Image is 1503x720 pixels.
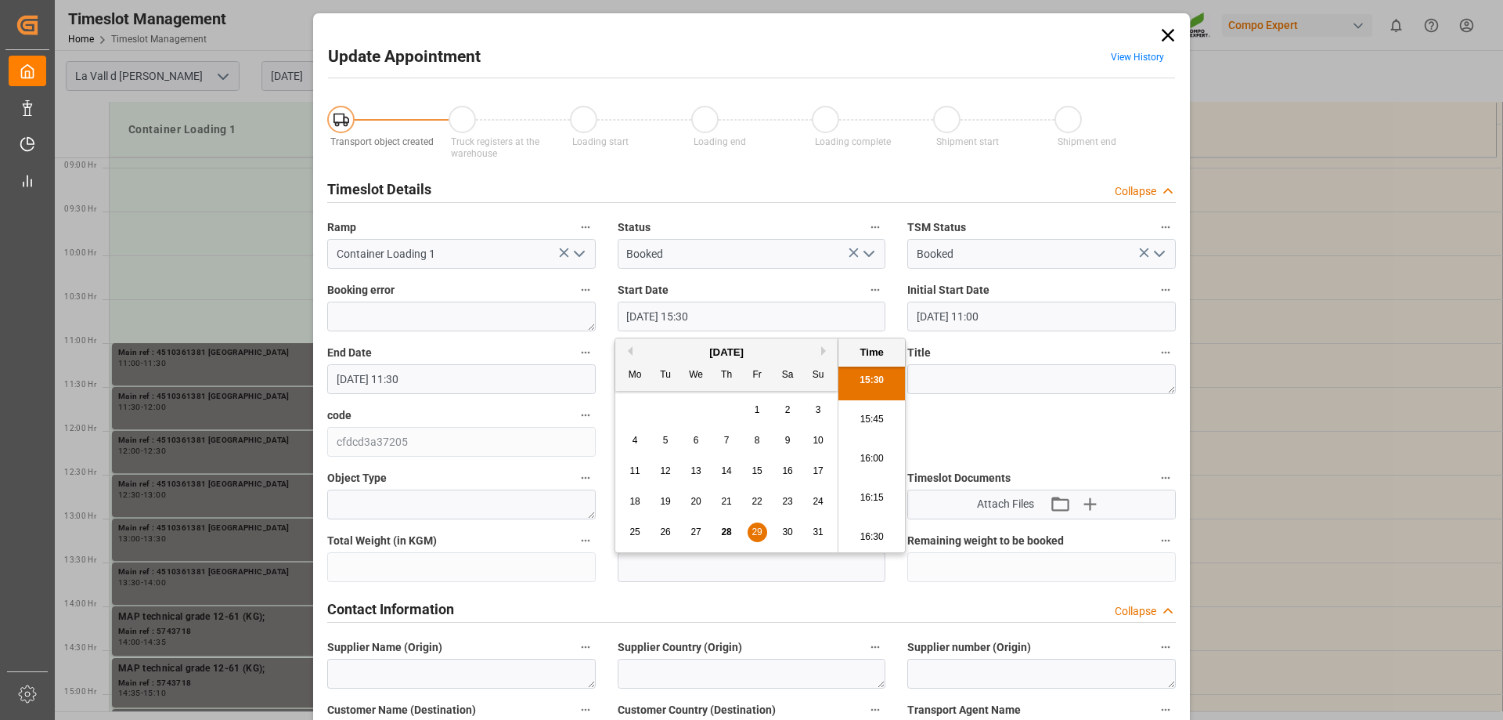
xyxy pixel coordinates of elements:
[755,435,760,446] span: 8
[575,405,596,425] button: code
[687,461,706,481] div: Choose Wednesday, August 13th, 2025
[721,526,731,537] span: 28
[615,345,838,360] div: [DATE]
[1115,603,1156,620] div: Collapse
[575,280,596,300] button: Booking error
[572,136,629,147] span: Loading start
[721,465,731,476] span: 14
[625,431,645,450] div: Choose Monday, August 4th, 2025
[327,407,351,424] span: code
[748,492,767,512] div: Choose Friday, August 22nd, 2025
[813,465,823,476] span: 17
[687,492,706,512] div: Choose Wednesday, August 20th, 2025
[327,282,395,298] span: Booking error
[620,395,834,548] div: month 2025-08
[660,465,670,476] span: 12
[1155,637,1176,657] button: Supplier number (Origin)
[809,366,828,385] div: Su
[687,523,706,542] div: Choose Wednesday, August 27th, 2025
[748,431,767,450] div: Choose Friday, August 8th, 2025
[1111,52,1164,63] a: View History
[327,533,437,549] span: Total Weight (in KGM)
[1115,183,1156,200] div: Collapse
[629,496,640,507] span: 18
[618,639,742,656] span: Supplier Country (Origin)
[907,345,931,361] span: Title
[451,136,539,159] span: Truck registers at the warehouse
[778,366,798,385] div: Sa
[813,496,823,507] span: 24
[660,496,670,507] span: 19
[816,404,821,415] span: 3
[656,461,676,481] div: Choose Tuesday, August 12th, 2025
[327,639,442,656] span: Supplier Name (Origin)
[748,400,767,420] div: Choose Friday, August 1st, 2025
[838,400,905,440] li: 15:45
[907,702,1021,718] span: Transport Agent Name
[865,217,885,237] button: Status
[625,492,645,512] div: Choose Monday, August 18th, 2025
[656,492,676,512] div: Choose Tuesday, August 19th, 2025
[821,346,831,356] button: Next Month
[687,431,706,450] div: Choose Wednesday, August 6th, 2025
[865,637,885,657] button: Supplier Country (Origin)
[865,280,885,300] button: Start Date
[782,496,792,507] span: 23
[690,496,701,507] span: 20
[656,431,676,450] div: Choose Tuesday, August 5th, 2025
[656,366,676,385] div: Tu
[785,435,791,446] span: 9
[327,599,454,620] h2: Contact Information
[907,219,966,236] span: TSM Status
[1058,136,1116,147] span: Shipment end
[778,492,798,512] div: Choose Saturday, August 23rd, 2025
[838,440,905,479] li: 16:00
[327,239,596,269] input: Type to search/select
[809,461,828,481] div: Choose Sunday, August 17th, 2025
[907,533,1064,549] span: Remaining weight to be booked
[575,637,596,657] button: Supplier Name (Origin)
[1146,242,1170,266] button: open menu
[1155,468,1176,488] button: Timeslot Documents
[778,461,798,481] div: Choose Saturday, August 16th, 2025
[717,461,737,481] div: Choose Thursday, August 14th, 2025
[575,700,596,720] button: Customer Name (Destination)
[813,526,823,537] span: 31
[815,136,891,147] span: Loading complete
[623,346,633,356] button: Previous Month
[663,435,669,446] span: 5
[907,302,1176,331] input: DD.MM.YYYY HH:MM
[618,282,669,298] span: Start Date
[633,435,638,446] span: 4
[327,702,476,718] span: Customer Name (Destination)
[625,461,645,481] div: Choose Monday, August 11th, 2025
[575,342,596,363] button: End Date
[717,523,737,542] div: Choose Thursday, August 28th, 2025
[629,465,640,476] span: 11
[656,523,676,542] div: Choose Tuesday, August 26th, 2025
[566,242,589,266] button: open menu
[717,431,737,450] div: Choose Thursday, August 7th, 2025
[724,435,730,446] span: 7
[977,496,1034,512] span: Attach Files
[755,404,760,415] span: 1
[751,465,762,476] span: 15
[327,364,596,394] input: DD.MM.YYYY HH:MM
[782,465,792,476] span: 16
[694,435,699,446] span: 6
[809,523,828,542] div: Choose Sunday, August 31st, 2025
[856,242,880,266] button: open menu
[809,431,828,450] div: Choose Sunday, August 10th, 2025
[575,530,596,551] button: Total Weight (in KGM)
[778,400,798,420] div: Choose Saturday, August 2nd, 2025
[629,526,640,537] span: 25
[717,366,737,385] div: Th
[618,239,886,269] input: Type to search/select
[907,470,1011,487] span: Timeslot Documents
[751,526,762,537] span: 29
[813,435,823,446] span: 10
[717,492,737,512] div: Choose Thursday, August 21st, 2025
[838,479,905,518] li: 16:15
[330,136,434,147] span: Transport object created
[687,366,706,385] div: We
